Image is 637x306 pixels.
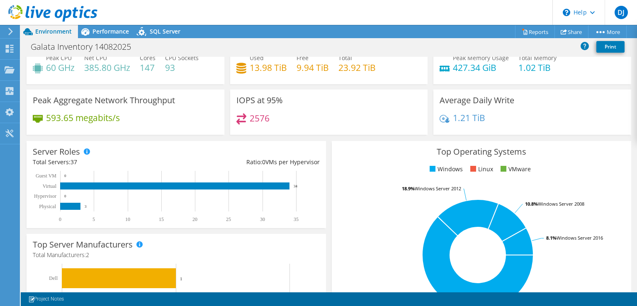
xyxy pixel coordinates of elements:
[453,63,509,72] h4: 427.34 GiB
[46,54,72,62] span: Peak CPU
[294,184,298,188] text: 34
[546,235,557,241] tspan: 8.1%
[554,25,588,38] a: Share
[440,96,514,105] h3: Average Daily Write
[27,42,144,51] h1: Galata Inventory 14082025
[338,54,352,62] span: Total
[453,54,509,62] span: Peak Memory Usage
[226,216,231,222] text: 25
[39,204,56,209] text: Physical
[297,54,309,62] span: Free
[453,113,485,122] h4: 1.21 TiB
[49,275,58,281] text: Dell
[596,41,625,53] a: Print
[338,63,376,72] h4: 23.92 TiB
[150,27,180,35] span: SQL Server
[125,216,130,222] text: 10
[46,63,75,72] h4: 60 GHz
[250,63,287,72] h4: 13.98 TiB
[33,240,133,249] h3: Top Server Manufacturers
[338,147,625,156] h3: Top Operating Systems
[86,251,89,259] span: 2
[59,216,61,222] text: 0
[236,96,283,105] h3: IOPS at 95%
[64,194,66,198] text: 0
[468,165,493,174] li: Linux
[165,54,199,62] span: CPU Sockets
[140,63,156,72] h4: 147
[250,54,264,62] span: Used
[92,27,129,35] span: Performance
[518,63,557,72] h4: 1.02 TiB
[34,193,56,199] text: Hypervisor
[262,158,265,166] span: 0
[84,63,130,72] h4: 385.80 GHz
[250,114,270,123] h4: 2576
[428,165,463,174] li: Windows
[557,235,603,241] tspan: Windows Server 2016
[525,201,538,207] tspan: 10.8%
[192,216,197,222] text: 20
[297,63,329,72] h4: 9.94 TiB
[33,96,175,105] h3: Peak Aggregate Network Throughput
[159,216,164,222] text: 15
[33,147,80,156] h3: Server Roles
[260,216,265,222] text: 30
[563,9,570,16] svg: \n
[515,25,555,38] a: Reports
[176,158,320,167] div: Ratio: VMs per Hypervisor
[588,25,627,38] a: More
[415,185,461,192] tspan: Windows Server 2012
[36,173,56,179] text: Guest VM
[22,294,70,304] a: Project Notes
[165,63,199,72] h4: 93
[33,158,176,167] div: Total Servers:
[294,216,299,222] text: 35
[84,54,107,62] span: Net CPU
[46,113,120,122] h4: 593.65 megabits/s
[518,54,557,62] span: Total Memory
[140,54,156,62] span: Cores
[85,204,87,209] text: 3
[64,174,66,178] text: 0
[43,183,57,189] text: Virtual
[71,158,77,166] span: 37
[538,201,584,207] tspan: Windows Server 2008
[180,276,182,281] text: 1
[35,27,72,35] span: Environment
[402,185,415,192] tspan: 18.9%
[33,250,320,260] h4: Total Manufacturers:
[498,165,531,174] li: VMware
[615,6,628,19] span: DJ
[92,216,95,222] text: 5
